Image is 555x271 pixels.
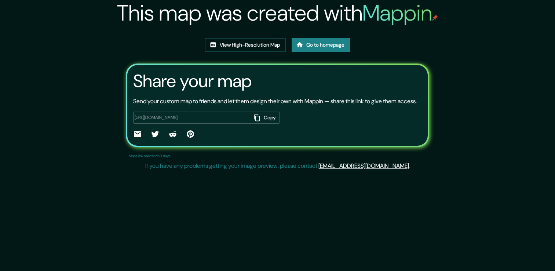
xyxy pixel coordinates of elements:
p: If you have any problems getting your image preview, please contact . [145,162,410,170]
img: mappin-pin [432,15,438,21]
a: [EMAIL_ADDRESS][DOMAIN_NAME] [318,162,409,170]
h3: Share your map [133,71,252,91]
a: View High-Resolution Map [205,38,286,52]
button: Copy [251,112,280,124]
p: Maps link valid for 60 days. [129,153,171,159]
p: Send your custom map to friends and let them design their own with Mappin — share this link to gi... [133,97,417,106]
a: Go to homepage [292,38,350,52]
